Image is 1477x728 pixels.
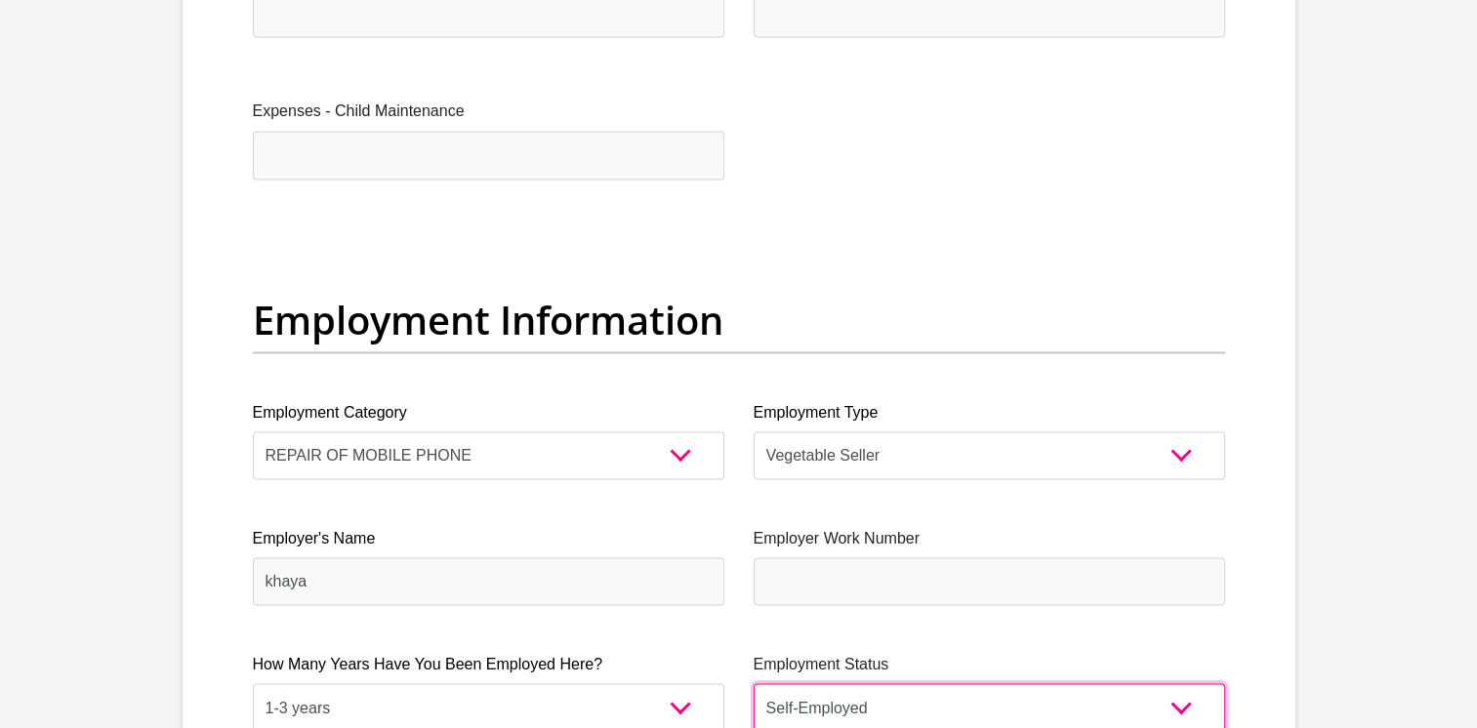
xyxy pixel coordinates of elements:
[754,526,1225,549] label: Employer Work Number
[253,652,724,675] label: How Many Years Have You Been Employed Here?
[253,297,1225,344] h2: Employment Information
[754,400,1225,424] label: Employment Type
[253,400,724,424] label: Employment Category
[253,100,724,123] label: Expenses - Child Maintenance
[253,557,724,605] input: Employer's Name
[253,131,724,179] input: Expenses - Child Maintenance
[253,526,724,549] label: Employer's Name
[754,652,1225,675] label: Employment Status
[754,557,1225,605] input: Employer Work Number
